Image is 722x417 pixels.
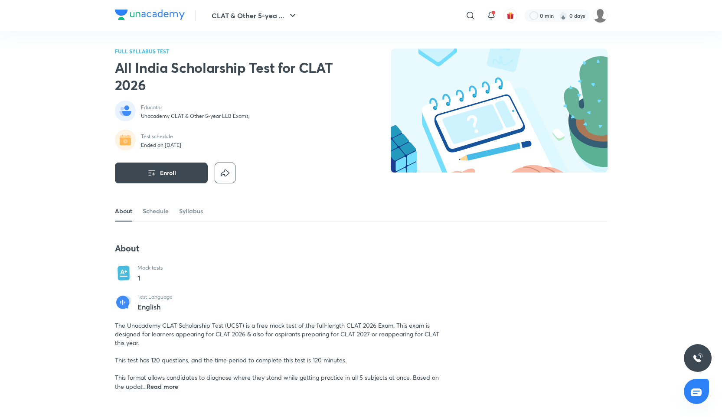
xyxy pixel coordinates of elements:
p: Test Language [137,293,173,300]
button: avatar [503,9,517,23]
p: Unacademy CLAT & Other 5-year LLB Exams, [141,113,250,120]
h4: About [115,243,441,254]
a: Company Logo [115,10,185,22]
img: ttu [693,353,703,363]
p: 1 [137,273,163,283]
span: Read more [147,382,178,391]
img: streak [559,11,568,20]
p: Test schedule [141,133,181,140]
p: FULL SYLLABUS TEST [115,49,337,54]
button: CLAT & Other 5-yea ... [206,7,303,24]
img: Company Logo [115,10,185,20]
p: Educator [141,104,250,111]
span: The Unacademy CLAT Scholarship Test (UCST) is a free mock test of the full-length CLAT 2026 Exam.... [115,321,439,391]
span: Enroll [160,169,176,177]
img: avatar [506,12,514,20]
button: Enroll [115,163,208,183]
p: English [137,303,173,311]
a: Syllabus [179,201,203,222]
p: Mock tests [137,264,163,271]
h2: All India Scholarship Test for CLAT 2026 [115,59,337,94]
img: Samridhya Pal [593,8,608,23]
a: Schedule [143,201,169,222]
a: About [115,201,132,222]
p: Ended on [DATE] [141,142,181,149]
